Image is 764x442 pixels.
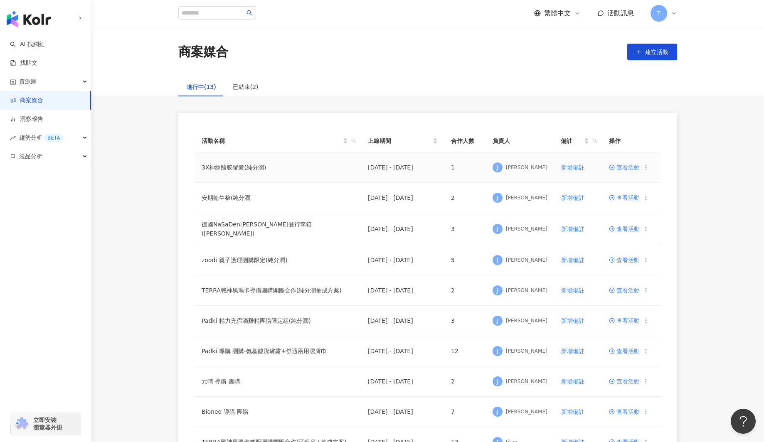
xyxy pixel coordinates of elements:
a: 查看活動 [609,226,640,232]
div: [PERSON_NAME] [506,317,547,324]
th: 活動名稱 [195,130,361,152]
img: chrome extension [13,417,30,430]
span: 備註 [561,136,582,145]
span: T [657,9,661,18]
td: zoodi 親子護理團購限定(純分潤) [195,245,361,275]
span: search [351,138,356,143]
button: 新增備註 [561,343,585,359]
div: [PERSON_NAME] [506,164,547,171]
div: [PERSON_NAME] [506,257,547,264]
span: 上線期間 [368,136,431,145]
td: [DATE] - [DATE] [361,336,444,366]
img: logo [7,11,51,27]
a: 查看活動 [609,165,640,170]
span: 新增備註 [561,408,584,415]
th: 合作人數 [444,130,486,152]
span: 繁體中文 [544,9,571,18]
button: 新增備註 [561,282,585,299]
span: search [350,135,358,147]
a: 查看活動 [609,378,640,384]
a: 建立活動 [627,44,677,60]
div: [PERSON_NAME] [506,194,547,201]
td: Bioneo 導購 團購 [195,397,361,427]
span: 新增備註 [561,348,584,354]
span: J [497,193,498,202]
span: J [497,346,498,356]
span: J [497,255,498,265]
div: [PERSON_NAME] [506,378,547,385]
button: 新增備註 [561,252,585,268]
button: 新增備註 [561,373,585,390]
a: 查看活動 [609,257,640,263]
span: 建立活動 [645,49,668,55]
div: [PERSON_NAME] [506,287,547,294]
button: 新增備註 [561,189,585,206]
td: 3 [444,306,486,336]
td: TERRA戰神黑瑪卡導購團購開團合作(純分潤抽成方案) [195,275,361,306]
td: Padki 導購 團購-氨基酸潔膚露+舒適兩用潔膚巾 [195,336,361,366]
td: 5 [444,245,486,275]
a: 找貼文 [10,59,37,67]
td: 2 [444,366,486,397]
td: 元晴 導購 團購 [195,366,361,397]
span: 新增備註 [561,226,584,232]
a: searchAI 找網紅 [10,40,45,49]
span: J [497,407,498,416]
iframe: Help Scout Beacon - Open [731,409,756,434]
span: 新增備註 [561,257,584,263]
span: J [497,224,498,233]
td: 12 [444,336,486,366]
td: [DATE] - [DATE] [361,213,444,245]
td: [DATE] - [DATE] [361,306,444,336]
span: J [497,316,498,325]
td: [DATE] - [DATE] [361,245,444,275]
span: 新增備註 [561,378,584,385]
div: [PERSON_NAME] [506,348,547,355]
th: 上線期間 [361,130,444,152]
td: [DATE] - [DATE] [361,152,444,183]
span: J [497,377,498,386]
span: J [497,163,498,172]
span: 新增備註 [561,194,584,201]
td: 3 [444,213,486,245]
td: 2 [444,275,486,306]
th: 操作 [602,130,660,152]
span: 新增備註 [561,287,584,294]
a: 商案媒合 [10,96,43,105]
button: 新增備註 [561,312,585,329]
span: 新增備註 [561,317,584,324]
a: 查看活動 [609,287,640,293]
a: 查看活動 [609,195,640,201]
button: 新增備註 [561,159,585,176]
a: 洞察報告 [10,115,43,123]
td: 2 [444,183,486,213]
span: 新增備註 [561,164,584,171]
td: 安期衛生棉(純分潤 [195,183,361,213]
span: search [246,10,252,16]
td: 7 [444,397,486,427]
div: 商案媒合 [178,43,228,61]
span: 資源庫 [19,72,37,91]
div: 已結束(2) [233,82,259,91]
span: rise [10,135,16,141]
div: [PERSON_NAME] [506,226,547,233]
span: 趨勢分析 [19,128,63,147]
a: 查看活動 [609,318,640,324]
a: 查看活動 [609,409,640,415]
button: 新增備註 [561,403,585,420]
a: 查看活動 [609,348,640,354]
div: [PERSON_NAME] [506,408,547,415]
div: BETA [44,134,63,142]
span: J [497,286,498,295]
td: [DATE] - [DATE] [361,397,444,427]
td: 3X神經醯胺膠囊(純分潤) [195,152,361,183]
td: [DATE] - [DATE] [361,183,444,213]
